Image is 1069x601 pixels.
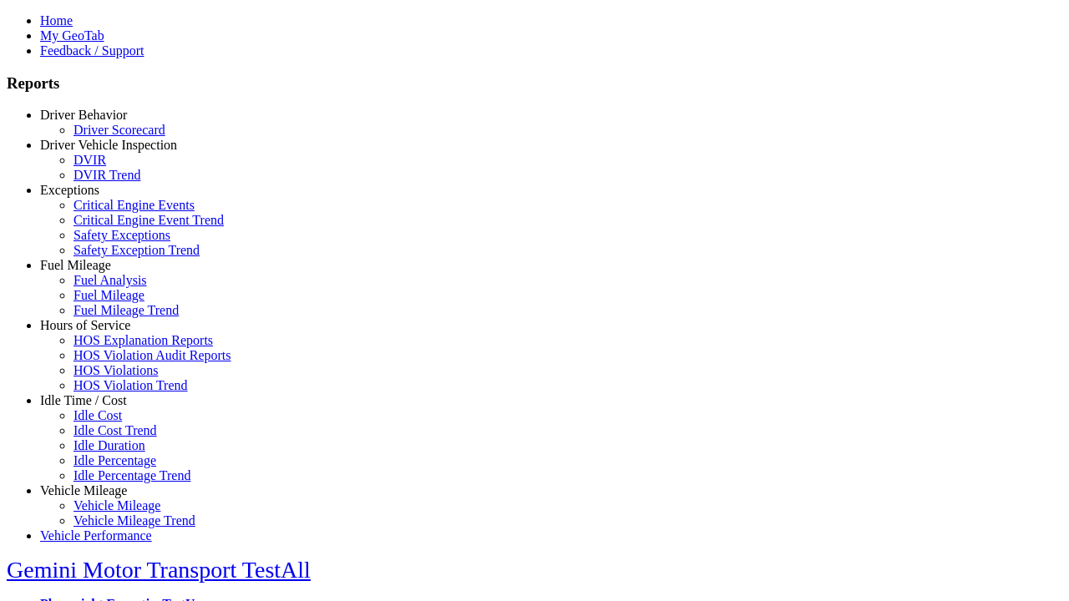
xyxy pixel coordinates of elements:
[73,378,188,392] a: HOS Violation Trend
[73,498,160,513] a: Vehicle Mileage
[73,288,144,302] a: Fuel Mileage
[73,168,140,182] a: DVIR Trend
[73,153,106,167] a: DVIR
[40,393,127,407] a: Idle Time / Cost
[73,213,224,227] a: Critical Engine Event Trend
[73,228,170,242] a: Safety Exceptions
[73,348,231,362] a: HOS Violation Audit Reports
[40,183,99,197] a: Exceptions
[40,28,104,43] a: My GeoTab
[73,273,147,287] a: Fuel Analysis
[73,333,213,347] a: HOS Explanation Reports
[40,138,177,152] a: Driver Vehicle Inspection
[40,483,127,497] a: Vehicle Mileage
[40,318,130,332] a: Hours of Service
[40,43,144,58] a: Feedback / Support
[73,198,195,212] a: Critical Engine Events
[7,74,1062,93] h3: Reports
[73,408,122,422] a: Idle Cost
[73,303,179,317] a: Fuel Mileage Trend
[73,423,157,437] a: Idle Cost Trend
[73,123,165,137] a: Driver Scorecard
[73,468,190,482] a: Idle Percentage Trend
[73,513,195,528] a: Vehicle Mileage Trend
[40,258,111,272] a: Fuel Mileage
[40,528,152,543] a: Vehicle Performance
[73,453,156,467] a: Idle Percentage
[73,363,158,377] a: HOS Violations
[73,438,145,452] a: Idle Duration
[40,108,127,122] a: Driver Behavior
[73,243,200,257] a: Safety Exception Trend
[40,13,73,28] a: Home
[7,557,311,583] a: Gemini Motor Transport TestAll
